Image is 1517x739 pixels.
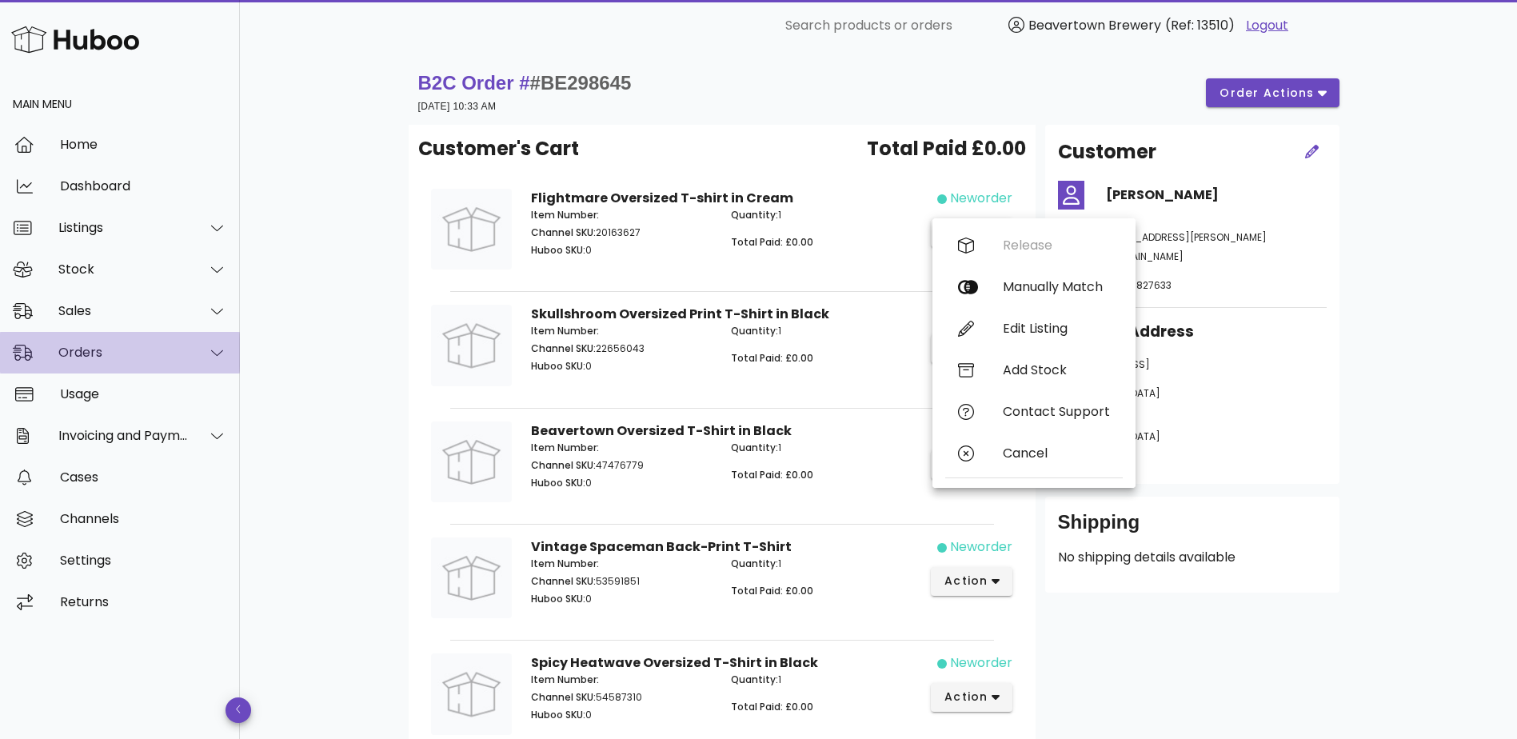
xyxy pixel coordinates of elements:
span: Huboo SKU: [531,592,585,605]
img: Product Image [431,305,512,385]
span: Quantity: [731,441,778,454]
span: Total Paid: £0.00 [731,235,813,249]
p: 0 [531,359,713,373]
div: neworder [950,189,1012,208]
div: neworder [950,653,1012,673]
p: 1 [731,673,912,687]
button: action [931,683,1013,712]
span: Huboo SKU: [531,359,585,373]
p: 1 [731,441,912,455]
div: Listings [58,220,189,235]
span: Huboo SKU: [531,243,585,257]
div: Home [60,137,227,152]
div: Stock [58,262,189,277]
span: Total Paid £0.00 [867,134,1026,163]
span: Channel SKU: [531,690,596,704]
span: Item Number: [531,324,599,338]
h2: Customer [1058,138,1156,166]
img: Product Image [431,189,512,270]
h3: Shipping Address [1058,321,1327,343]
span: Quantity: [731,208,778,222]
div: Cases [60,469,227,485]
span: Total Paid: £0.00 [731,468,813,481]
img: Product Image [431,421,512,502]
span: #BE298645 [530,72,632,94]
span: action [944,689,988,705]
span: Item Number: [531,673,599,686]
button: action [931,218,1013,247]
div: Sales [58,303,189,318]
p: 54587310 [531,690,713,705]
strong: Vintage Spaceman Back-Print T-Shirt [531,537,792,556]
strong: B2C Order # [418,72,632,94]
strong: Beavertown Oversized T-Shirt in Black [531,421,792,440]
span: Total Paid: £0.00 [731,351,813,365]
p: 53591851 [531,574,713,589]
img: Huboo Logo [11,22,139,57]
div: Orders [58,345,189,360]
div: Returns [60,594,227,609]
p: 0 [531,476,713,490]
p: 0 [531,243,713,258]
div: Dashboard [60,178,227,194]
span: [EMAIL_ADDRESS][PERSON_NAME][DOMAIN_NAME] [1106,230,1267,263]
img: Product Image [431,653,512,734]
div: Invoicing and Payments [58,428,189,443]
div: Settings [60,553,227,568]
p: 0 [531,592,713,606]
p: 1 [731,557,912,571]
button: action [931,567,1013,596]
span: Customer's Cart [418,134,579,163]
span: Quantity: [731,673,778,686]
button: action [931,334,1013,363]
span: Channel SKU: [531,226,596,239]
p: 1 [731,208,912,222]
a: Logout [1246,16,1288,35]
span: Item Number: [531,441,599,454]
div: Channels [60,511,227,526]
button: action [931,450,1013,479]
p: 47476779 [531,458,713,473]
p: 20163627 [531,226,713,240]
div: Contact Support [1003,404,1110,419]
span: Quantity: [731,557,778,570]
span: Channel SKU: [531,342,596,355]
span: Quantity: [731,324,778,338]
span: Total Paid: £0.00 [731,700,813,713]
div: Manually Match [1003,279,1110,294]
span: Channel SKU: [531,458,596,472]
h4: [PERSON_NAME] [1106,186,1327,205]
span: action [944,573,988,589]
small: [DATE] 10:33 AM [418,101,497,112]
span: Item Number: [531,208,599,222]
div: Usage [60,386,227,401]
strong: Flightmare Oversized T-shirt in Cream [531,189,793,207]
div: Add Stock [1003,362,1110,377]
span: Channel SKU: [531,574,596,588]
span: Huboo SKU: [531,476,585,489]
span: Total Paid: £0.00 [731,584,813,597]
span: (Ref: 13510) [1165,16,1235,34]
div: Edit Listing [1003,321,1110,336]
p: 0 [531,708,713,722]
span: order actions [1219,85,1315,102]
span: Item Number: [531,557,599,570]
p: No shipping details available [1058,548,1327,567]
div: Cancel [1003,445,1110,461]
img: Product Image [431,537,512,618]
div: Shipping [1058,509,1327,548]
button: order actions [1206,78,1339,107]
span: Beavertown Brewery [1028,16,1161,34]
strong: Skullshroom Oversized Print T-Shirt in Black [531,305,829,323]
div: neworder [950,537,1012,557]
p: 1 [731,324,912,338]
p: 22656043 [531,342,713,356]
span: 01442 827633 [1106,278,1172,292]
strong: Spicy Heatwave Oversized T-Shirt in Black [531,653,818,672]
span: Huboo SKU: [531,708,585,721]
